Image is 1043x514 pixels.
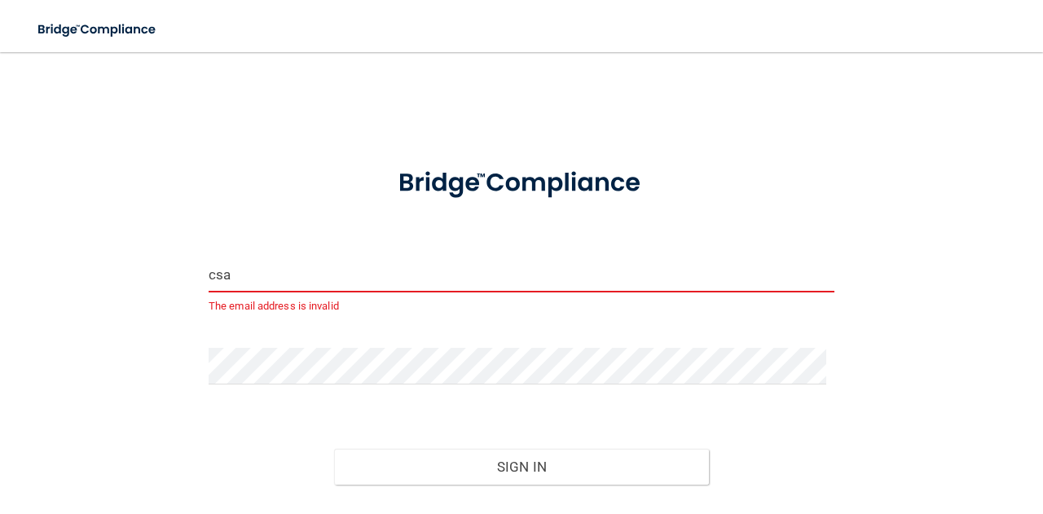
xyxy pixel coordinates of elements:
[209,297,834,316] p: The email address is invalid
[372,150,672,217] img: bridge_compliance_login_screen.278c3ca4.svg
[761,398,1023,463] iframe: Drift Widget Chat Controller
[334,449,710,485] button: Sign In
[209,256,834,292] input: Email
[24,13,171,46] img: bridge_compliance_login_screen.278c3ca4.svg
